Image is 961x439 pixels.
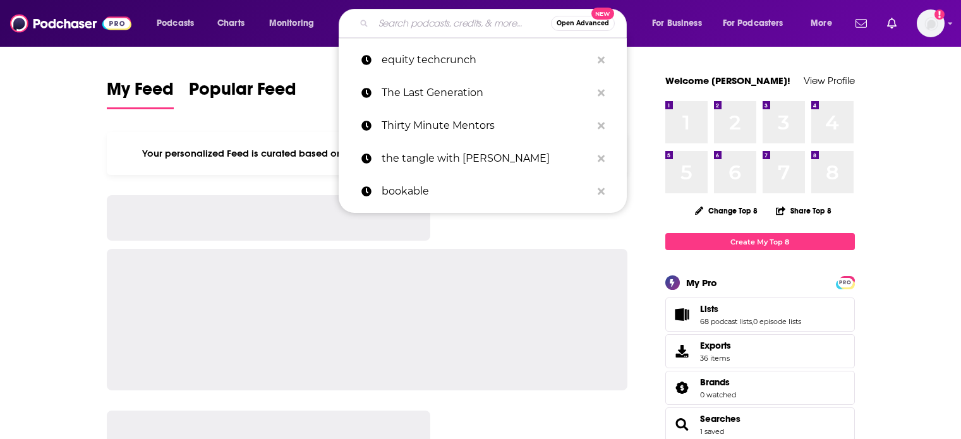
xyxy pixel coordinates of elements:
[339,44,627,76] a: equity techcrunch
[351,9,639,38] div: Search podcasts, credits, & more...
[189,78,296,107] span: Popular Feed
[838,278,853,287] span: PRO
[665,371,855,405] span: Brands
[917,9,945,37] span: Logged in as NickG
[382,76,591,109] p: The Last Generation
[557,20,609,27] span: Open Advanced
[838,277,853,287] a: PRO
[107,78,174,109] a: My Feed
[382,142,591,175] p: the tangle with kyle ridley
[217,15,245,32] span: Charts
[339,175,627,208] a: bookable
[157,15,194,32] span: Podcasts
[700,390,736,399] a: 0 watched
[882,13,902,34] a: Show notifications dropdown
[382,175,591,208] p: bookable
[700,354,731,363] span: 36 items
[339,142,627,175] a: the tangle with [PERSON_NAME]
[148,13,210,33] button: open menu
[934,9,945,20] svg: Add a profile image
[665,298,855,332] span: Lists
[715,13,802,33] button: open menu
[665,334,855,368] a: Exports
[339,109,627,142] a: Thirty Minute Mentors
[775,198,832,223] button: Share Top 8
[700,340,731,351] span: Exports
[107,78,174,107] span: My Feed
[260,13,330,33] button: open menu
[811,15,832,32] span: More
[591,8,614,20] span: New
[670,306,695,323] a: Lists
[652,15,702,32] span: For Business
[373,13,551,33] input: Search podcasts, credits, & more...
[665,233,855,250] a: Create My Top 8
[700,317,752,326] a: 68 podcast lists
[670,379,695,397] a: Brands
[643,13,718,33] button: open menu
[700,303,801,315] a: Lists
[700,376,730,388] span: Brands
[107,132,628,175] div: Your personalized Feed is curated based on the Podcasts, Creators, Users, and Lists that you Follow.
[551,16,615,31] button: Open AdvancedNew
[670,342,695,360] span: Exports
[670,416,695,433] a: Searches
[189,78,296,109] a: Popular Feed
[382,44,591,76] p: equity techcrunch
[752,317,753,326] span: ,
[269,15,314,32] span: Monitoring
[339,76,627,109] a: The Last Generation
[802,13,848,33] button: open menu
[382,109,591,142] p: Thirty Minute Mentors
[687,203,766,219] button: Change Top 8
[917,9,945,37] img: User Profile
[700,427,724,436] a: 1 saved
[804,75,855,87] a: View Profile
[723,15,783,32] span: For Podcasters
[700,413,740,424] a: Searches
[209,13,252,33] a: Charts
[10,11,131,35] img: Podchaser - Follow, Share and Rate Podcasts
[700,303,718,315] span: Lists
[665,75,790,87] a: Welcome [PERSON_NAME]!
[753,317,801,326] a: 0 episode lists
[686,277,717,289] div: My Pro
[850,13,872,34] a: Show notifications dropdown
[917,9,945,37] button: Show profile menu
[700,376,736,388] a: Brands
